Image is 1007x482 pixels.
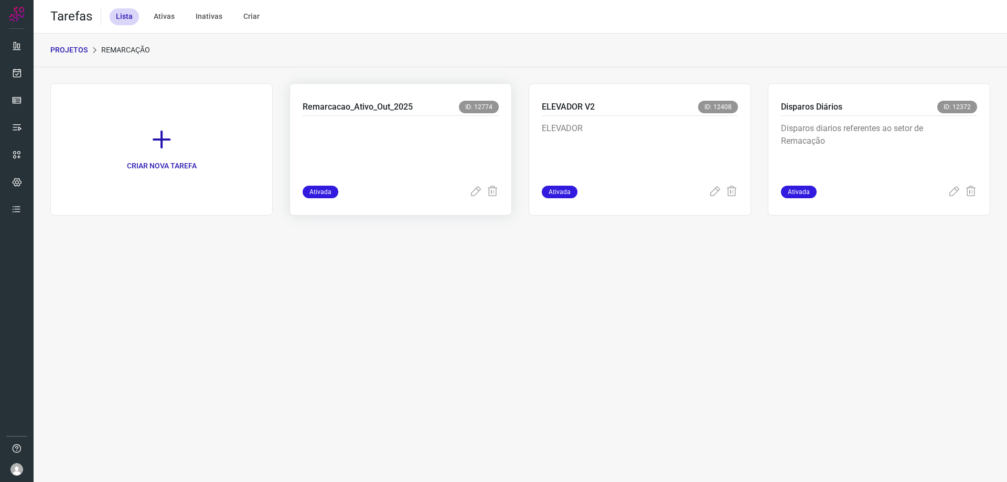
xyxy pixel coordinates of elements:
[303,186,338,198] span: Ativada
[781,101,842,113] p: Disparos Diários
[698,101,738,113] span: ID: 12408
[10,463,23,476] img: avatar-user-boy.jpg
[542,101,595,113] p: ELEVADOR V2
[147,8,181,25] div: Ativas
[50,83,273,216] a: CRIAR NOVA TAREFA
[937,101,977,113] span: ID: 12372
[459,101,499,113] span: ID: 12774
[127,160,197,172] p: CRIAR NOVA TAREFA
[303,101,413,113] p: Remarcacao_Ativo_Out_2025
[9,6,25,22] img: Logo
[781,122,938,175] p: Disparos diarios referentes ao setor de Remacação
[237,8,266,25] div: Criar
[542,186,577,198] span: Ativada
[50,45,88,56] p: PROJETOS
[50,9,92,24] h2: Tarefas
[110,8,139,25] div: Lista
[781,186,817,198] span: Ativada
[542,122,699,175] p: ELEVADOR
[189,8,229,25] div: Inativas
[101,45,150,56] p: Remarcação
